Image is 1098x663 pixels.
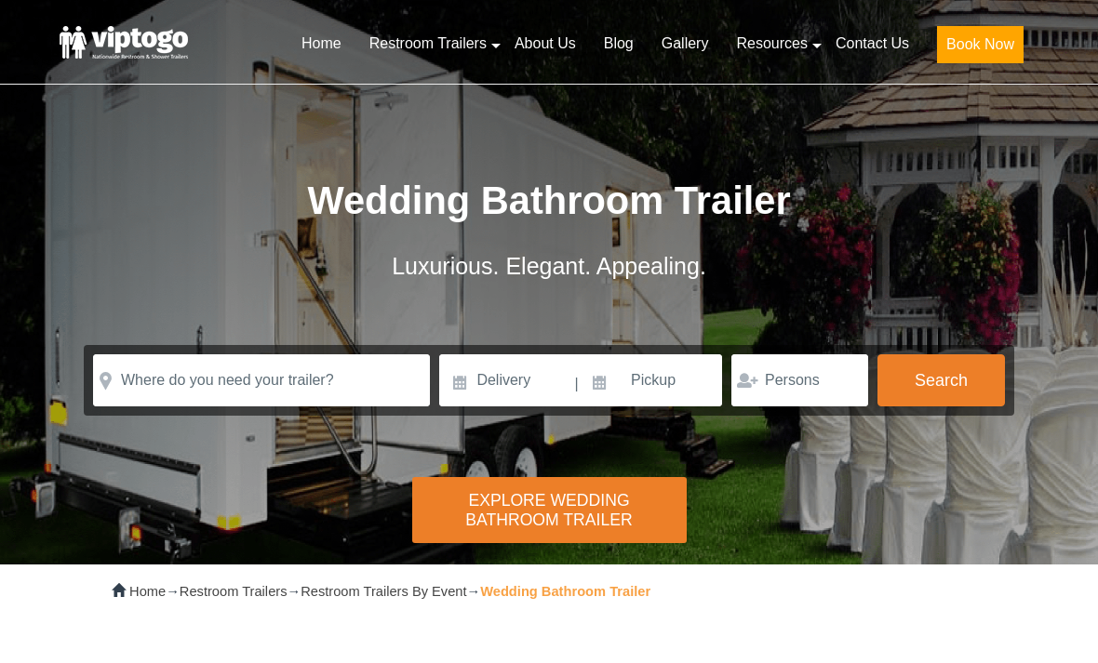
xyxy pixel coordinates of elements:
input: Delivery [439,354,572,406]
a: Gallery [648,23,723,64]
button: Live Chat [1024,589,1098,663]
span: Luxurious. Elegant. Appealing. [392,253,706,279]
a: About Us [501,23,590,64]
a: Home [288,23,355,64]
strong: Wedding Bathroom Trailer [480,584,650,599]
a: Blog [590,23,648,64]
a: Contact Us [822,23,923,64]
div: Explore Wedding Bathroom Trailer [412,477,687,543]
button: Search [877,354,1005,406]
input: Where do you need your trailer? [93,354,430,406]
span: → → → [129,584,650,599]
span: Wedding Bathroom Trailer [307,179,790,222]
input: Pickup [581,354,722,406]
button: Book Now [937,26,1024,63]
a: Book Now [923,23,1038,74]
a: Restroom Trailers By Event [301,584,466,599]
a: Resources [722,23,821,64]
a: Restroom Trailers [355,23,501,64]
span: | [575,354,579,414]
input: Persons [731,354,868,406]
